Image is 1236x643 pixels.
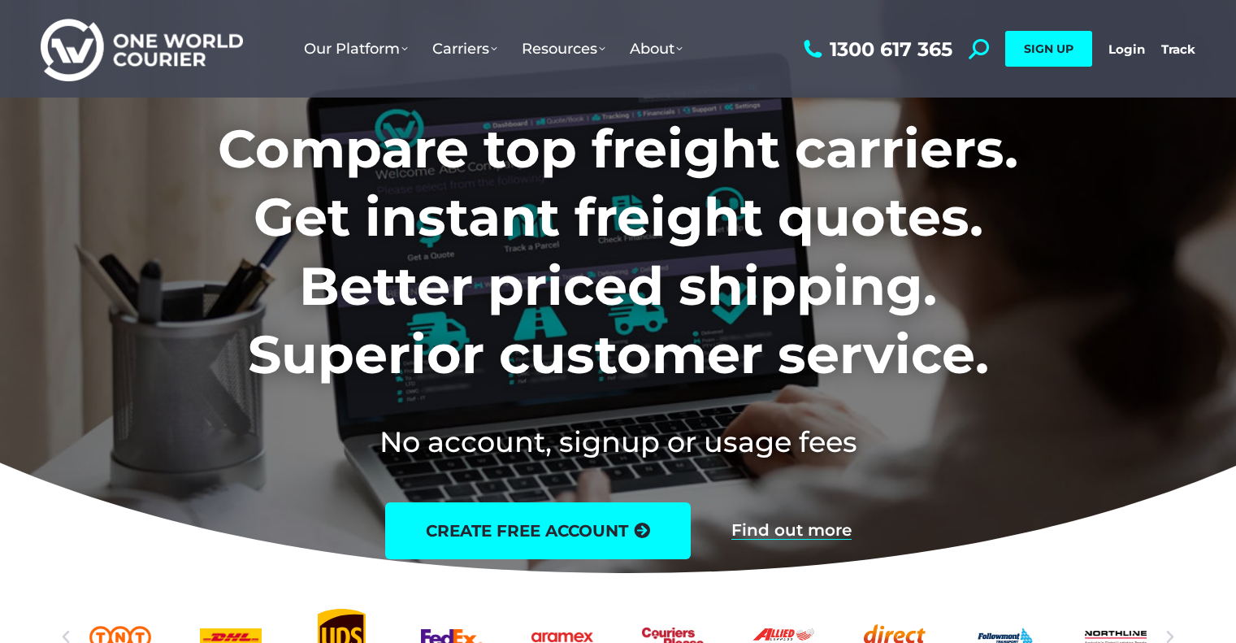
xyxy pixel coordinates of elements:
[1005,31,1092,67] a: SIGN UP
[522,40,605,58] span: Resources
[1024,41,1073,56] span: SIGN UP
[1108,41,1145,57] a: Login
[630,40,683,58] span: About
[111,115,1125,389] h1: Compare top freight carriers. Get instant freight quotes. Better priced shipping. Superior custom...
[432,40,497,58] span: Carriers
[1161,41,1195,57] a: Track
[731,522,852,540] a: Find out more
[385,502,691,559] a: create free account
[111,422,1125,462] h2: No account, signup or usage fees
[41,16,243,82] img: One World Courier
[618,24,695,74] a: About
[304,40,408,58] span: Our Platform
[510,24,618,74] a: Resources
[800,39,952,59] a: 1300 617 365
[292,24,420,74] a: Our Platform
[420,24,510,74] a: Carriers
